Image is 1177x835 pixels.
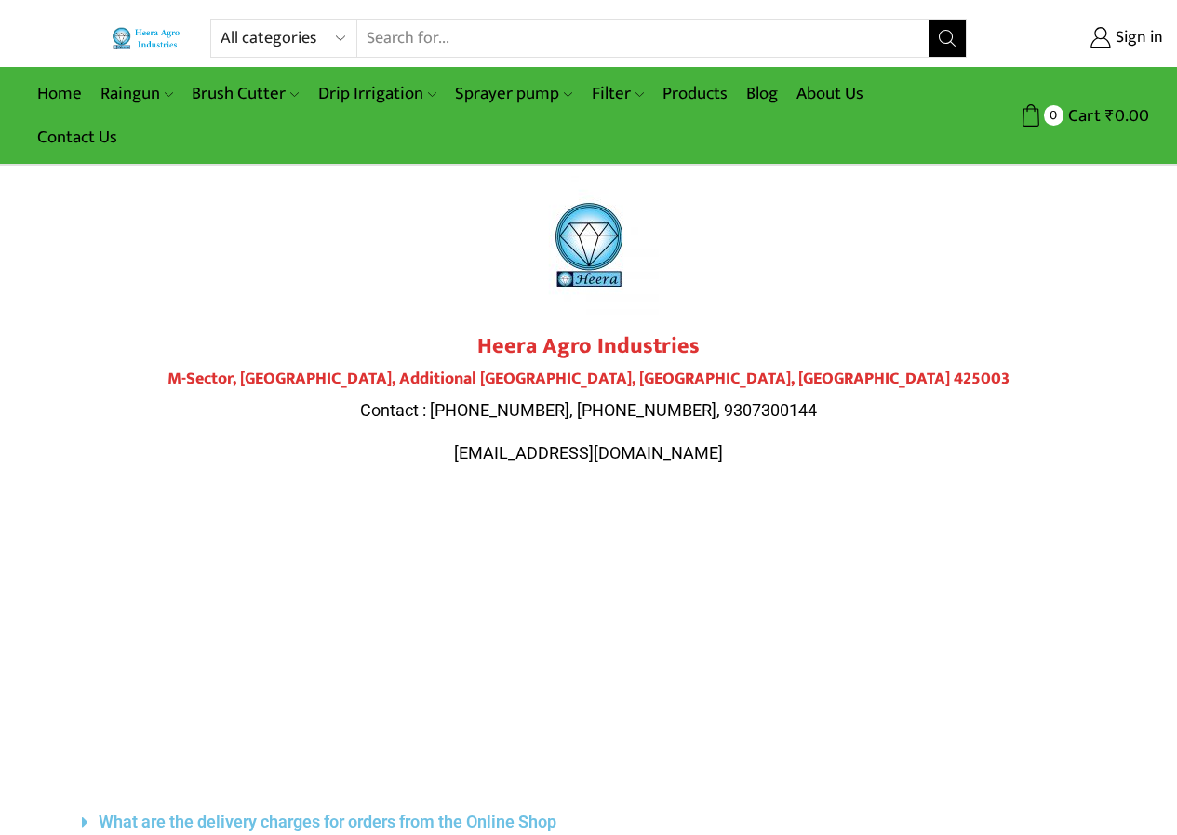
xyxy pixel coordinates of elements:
span: 0 [1044,105,1063,125]
a: About Us [787,72,873,115]
button: Search button [929,20,966,57]
a: Products [653,72,737,115]
a: Raingun [91,72,182,115]
span: ₹ [1105,101,1115,130]
bdi: 0.00 [1105,101,1149,130]
strong: Heera Agro Industries [477,328,700,365]
a: Filter [582,72,653,115]
a: What are the delivery charges for orders from the Online Shop [99,812,556,831]
span: [EMAIL_ADDRESS][DOMAIN_NAME] [454,443,723,463]
input: Search for... [357,20,929,57]
a: Sign in [995,21,1163,55]
a: Blog [737,72,787,115]
a: Home [28,72,91,115]
h4: M-Sector, [GEOGRAPHIC_DATA], Additional [GEOGRAPHIC_DATA], [GEOGRAPHIC_DATA], [GEOGRAPHIC_DATA] 4... [68,370,1110,390]
span: Cart [1063,103,1101,128]
iframe: Plot No.119, M-Sector, Patil Nagar, MIDC, Jalgaon, Maharashtra 425003 [68,502,1110,781]
a: Brush Cutter [182,72,308,115]
img: heera-logo-1000 [519,175,659,315]
a: Sprayer pump [446,72,582,115]
span: Contact : [PHONE_NUMBER], [PHONE_NUMBER], 9307300144 [360,400,817,420]
a: Drip Irrigation [309,72,446,115]
a: Contact Us [28,115,127,159]
a: 0 Cart ₹0.00 [985,99,1149,133]
span: Sign in [1111,26,1163,50]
